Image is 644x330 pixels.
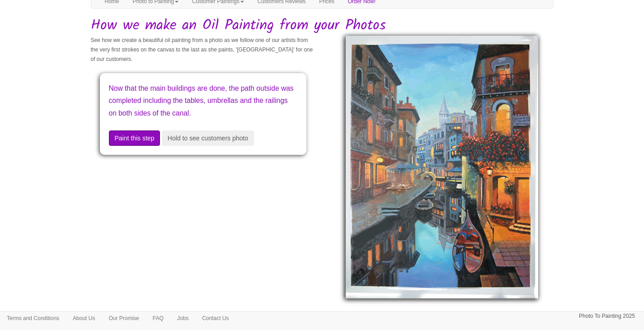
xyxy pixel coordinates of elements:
[109,130,160,146] button: Paint this step
[170,311,195,325] a: Jobs
[579,311,635,321] p: Photo To Painting 2025
[346,36,538,298] img: The detail on the nearest building and the gondola was next
[195,311,235,325] a: Contact Us
[91,36,315,64] p: See how we create a beautiful oil painting from a photo as we follow one of our artists from the ...
[91,18,554,33] h1: How we make an Oil Painting from your Photos
[66,311,102,325] a: About Us
[109,82,297,119] p: Now that the main buildings are done, the path outside was completed including the tables, umbrel...
[295,286,349,298] iframe: fb:like Facebook Social Plugin
[102,311,146,325] a: Our Promise
[146,311,170,325] a: FAQ
[162,130,254,146] button: Hold to see customers photo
